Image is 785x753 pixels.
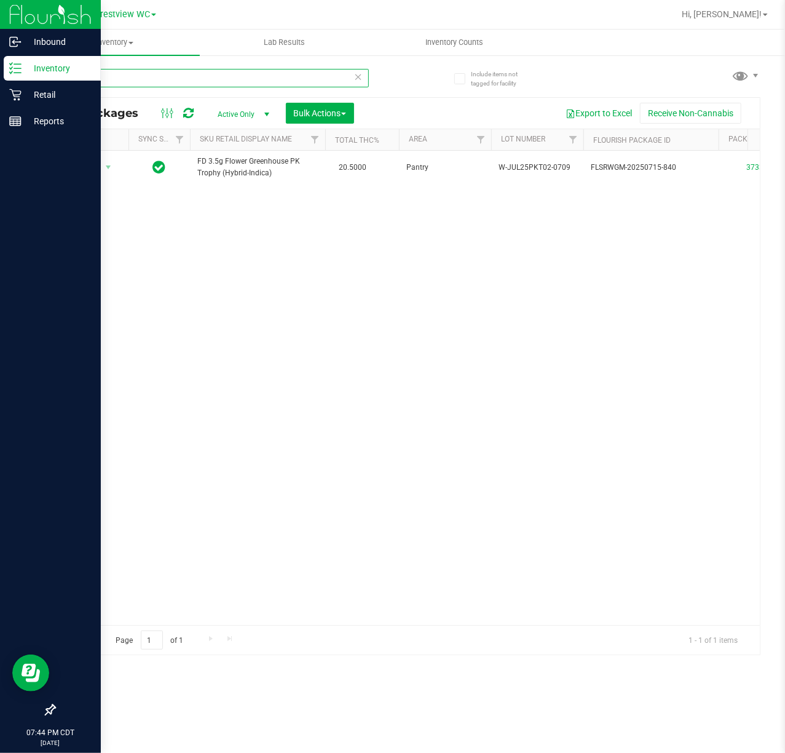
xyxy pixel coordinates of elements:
[6,727,95,738] p: 07:44 PM CDT
[105,631,194,650] span: Page of 1
[286,103,354,124] button: Bulk Actions
[22,34,95,49] p: Inbound
[200,135,292,143] a: SKU Retail Display Name
[335,136,379,145] a: Total THC%
[22,61,95,76] p: Inventory
[141,631,163,650] input: 1
[247,37,321,48] span: Lab Results
[197,156,318,179] span: FD 3.5g Flower Greenhouse PK Trophy (Hybrid-Indica)
[640,103,741,124] button: Receive Non-Cannabis
[294,108,346,118] span: Bulk Actions
[9,62,22,74] inline-svg: Inventory
[153,159,166,176] span: In Sync
[95,9,150,20] span: Crestview WC
[471,129,491,150] a: Filter
[409,135,427,143] a: Area
[593,136,671,145] a: Flourish Package ID
[170,129,190,150] a: Filter
[22,114,95,129] p: Reports
[406,162,484,173] span: Pantry
[369,30,540,55] a: Inventory Counts
[558,103,640,124] button: Export to Excel
[12,655,49,691] iframe: Resource center
[563,129,583,150] a: Filter
[30,37,200,48] span: Inventory
[64,106,151,120] span: All Packages
[9,36,22,48] inline-svg: Inbound
[409,37,500,48] span: Inventory Counts
[682,9,762,19] span: Hi, [PERSON_NAME]!
[54,69,369,87] input: Search Package ID, Item Name, SKU, Lot or Part Number...
[9,89,22,101] inline-svg: Retail
[679,631,748,649] span: 1 - 1 of 1 items
[499,162,576,173] span: W-JUL25PKT02-0709
[354,69,363,85] span: Clear
[101,159,116,176] span: select
[471,70,532,88] span: Include items not tagged for facility
[138,135,186,143] a: Sync Status
[333,159,373,177] span: 20.5000
[22,87,95,102] p: Retail
[305,129,325,150] a: Filter
[200,30,370,55] a: Lab Results
[30,30,200,55] a: Inventory
[6,738,95,747] p: [DATE]
[728,135,770,143] a: Package ID
[9,115,22,127] inline-svg: Reports
[501,135,545,143] a: Lot Number
[591,162,711,173] span: FLSRWGM-20250715-840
